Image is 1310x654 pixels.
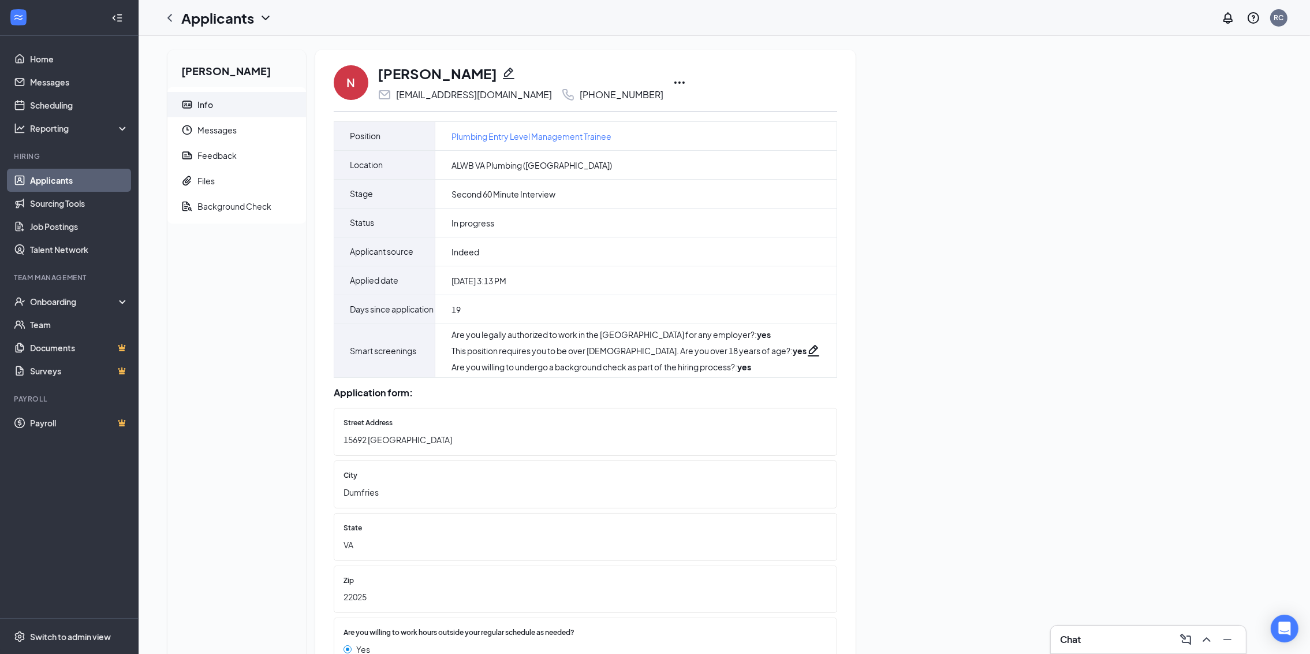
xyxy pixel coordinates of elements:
span: Days since application [350,295,434,324]
div: Are you legally authorized to work in the [GEOGRAPHIC_DATA] for any employer? : [451,329,807,340]
span: State [344,523,362,534]
a: Applicants [30,169,129,192]
span: 19 [451,304,461,315]
span: City [344,470,357,481]
span: In progress [451,217,494,229]
svg: Ellipses [673,76,686,90]
div: Open Intercom Messenger [1271,615,1298,642]
span: Applied date [350,266,398,295]
span: Are you willing to work hours outside your regular schedule as needed? [344,627,574,638]
svg: Collapse [111,12,123,24]
div: Background Check [197,200,271,212]
div: Onboarding [30,296,119,307]
div: Payroll [14,394,126,404]
a: Scheduling [30,94,129,117]
div: [PHONE_NUMBER] [580,89,663,101]
a: DocumentsCrown [30,336,129,359]
div: RC [1274,13,1284,23]
div: This position requires you to be over [DEMOGRAPHIC_DATA]. Are you over 18 years of age? : [451,345,807,356]
span: Second 60 Minute Interview [451,188,555,200]
a: Sourcing Tools [30,192,129,215]
span: Location [350,151,383,179]
svg: UserCheck [14,296,25,307]
div: Info [197,99,213,110]
span: 22025 [344,590,816,603]
span: Dumfries [344,486,816,499]
a: Talent Network [30,238,129,261]
strong: yes [737,362,751,372]
button: ChevronUp [1197,630,1216,649]
h1: Applicants [181,8,254,28]
svg: ChevronLeft [163,11,177,25]
svg: Phone [561,88,575,102]
div: Application form: [334,387,837,399]
span: Street Address [344,418,393,429]
svg: ComposeMessage [1179,633,1193,646]
span: Applicant source [350,237,413,266]
span: ALWB VA Plumbing ([GEOGRAPHIC_DATA]) [451,159,612,171]
div: Are you willing to undergo a background check as part of the hiring process? : [451,361,807,373]
svg: Clock [181,124,193,136]
div: Switch to admin view [30,631,111,642]
div: [EMAIL_ADDRESS][DOMAIN_NAME] [396,89,552,101]
a: SurveysCrown [30,359,129,382]
svg: Paperclip [181,175,193,187]
svg: Analysis [14,122,25,134]
strong: yes [793,345,807,356]
svg: Report [181,150,193,161]
a: Team [30,313,129,336]
h2: [PERSON_NAME] [167,50,306,87]
h1: [PERSON_NAME] [378,64,497,83]
svg: WorkstreamLogo [13,12,24,23]
svg: ContactCard [181,99,193,110]
div: Files [197,175,215,187]
svg: Email [378,88,391,102]
span: VA [344,538,816,551]
span: Messages [197,117,297,143]
span: Position [350,122,380,150]
span: Status [350,209,374,237]
svg: Notifications [1221,11,1235,25]
a: ClockMessages [167,117,306,143]
strong: yes [757,329,771,340]
div: Reporting [30,122,129,134]
a: PaperclipFiles [167,168,306,194]
button: ComposeMessage [1177,630,1195,649]
div: Team Management [14,273,126,283]
a: PayrollCrown [30,411,129,434]
h3: Chat [1060,633,1081,646]
span: Zip [344,575,354,586]
svg: Pencil [807,344,820,358]
span: Smart screenings [350,337,416,365]
svg: DocumentSearch [181,200,193,212]
svg: Settings [14,631,25,642]
span: Stage [350,180,373,208]
svg: QuestionInfo [1246,11,1260,25]
a: Messages [30,70,129,94]
svg: Minimize [1221,633,1234,646]
span: Indeed [451,246,479,258]
a: Job Postings [30,215,129,238]
a: Home [30,47,129,70]
a: ReportFeedback [167,143,306,168]
a: Plumbing Entry Level Management Trainee [451,130,611,143]
div: N [347,75,356,91]
a: ContactCardInfo [167,92,306,117]
a: DocumentSearchBackground Check [167,194,306,219]
span: 15692 [GEOGRAPHIC_DATA] [344,433,816,446]
svg: Pencil [502,66,516,80]
svg: ChevronUp [1200,633,1214,646]
div: Feedback [197,150,237,161]
button: Minimize [1218,630,1237,649]
div: Hiring [14,151,126,161]
span: [DATE] 3:13 PM [451,275,506,287]
svg: ChevronDown [259,11,273,25]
